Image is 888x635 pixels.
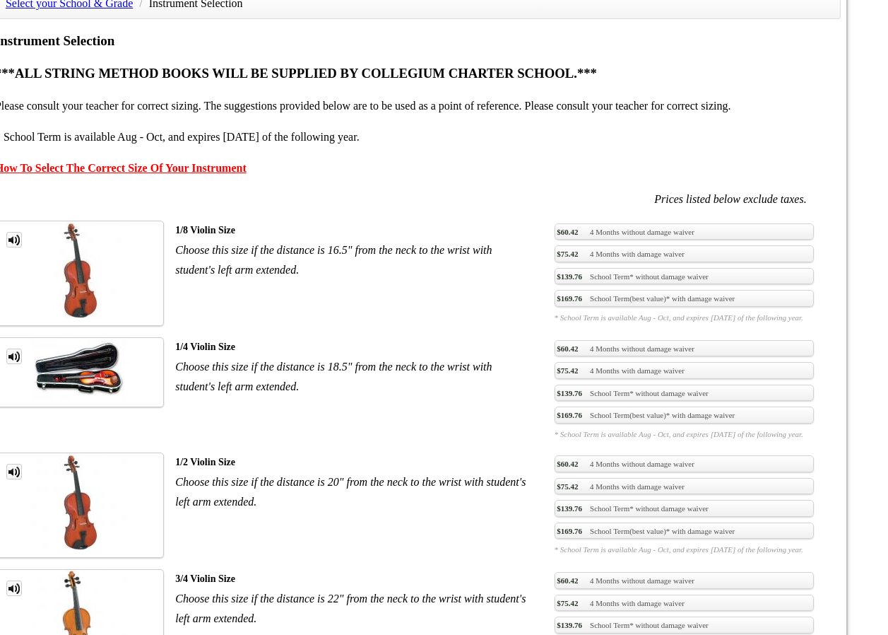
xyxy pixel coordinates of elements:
[555,290,814,307] a: $169.76School Term(best value)* with damage waiver
[555,500,814,517] a: $139.76School Term* without damage waiver
[555,385,814,402] a: $139.76School Term* without damage waiver
[31,453,129,551] img: th_1fc34dab4bdaff02a3697e89cb8f30dd_1340371800ViolinHalfSIze.jpg
[555,572,814,589] a: $60.424 Months without damage waiver
[557,365,578,376] span: $75.42
[557,388,582,399] span: $139.76
[555,523,814,540] a: $169.76School Term(best value)* with damage waiver
[557,598,578,609] span: $75.42
[557,575,578,586] span: $60.42
[557,271,582,282] span: $139.76
[557,293,582,304] span: $169.76
[555,429,814,440] em: * School Term is available Aug - Oct, and expires [DATE] of the following year.
[175,476,526,508] em: Choose this size if the distance is 20" from the neck to the wrist with student's left arm extended.
[557,481,578,492] span: $75.42
[555,223,814,240] a: $60.424 Months without damage waiver
[555,362,814,379] a: $75.424 Months with damage waiver
[555,617,814,634] a: $139.76School Term* without damage waiver
[557,525,582,537] span: $169.76
[175,361,492,392] em: Choose this size if the distance is 18.5" from the neck to the wrist with student's left arm exte...
[557,343,578,354] span: $60.42
[555,312,814,323] em: * School Term is available Aug - Oct, and expires [DATE] of the following year.
[557,409,582,421] span: $169.76
[175,244,492,276] em: Choose this size if the distance is 16.5" from the neck to the wrist with student's left arm exte...
[555,544,814,555] em: * School Term is available Aug - Oct, and expires [DATE] of the following year.
[557,248,578,260] span: $75.42
[6,232,22,247] a: MP3 Clip
[175,221,533,240] div: 1/8 Violin Size
[175,337,533,357] div: 1/4 Violin Size
[6,581,22,596] a: MP3 Clip
[175,453,533,472] div: 1/2 Violin Size
[31,338,129,400] img: th_1fc34dab4bdaff02a3697e89cb8f30dd_1338903562Violin.JPG
[557,458,578,470] span: $60.42
[555,407,814,424] a: $169.76School Term(best value)* with damage waiver
[31,221,129,319] img: th_1fc34dab4bdaff02a3697e89cb8f30dd_1344874739Violin1_10size.jpg
[555,478,814,495] a: $75.424 Months with damage waiver
[557,619,582,631] span: $139.76
[6,349,22,364] a: MP3 Clip
[555,455,814,472] a: $60.424 Months without damage waiver
[557,503,582,514] span: $139.76
[555,268,814,285] a: $139.76School Term* without damage waiver
[555,245,814,262] a: $75.424 Months with damage waiver
[175,593,526,624] em: Choose this size if the distance is 22" from the neck to the wrist with student's left arm extended.
[555,340,814,357] a: $60.424 Months without damage waiver
[555,595,814,612] a: $75.424 Months with damage waiver
[557,226,578,238] span: $60.42
[6,464,22,479] a: MP3 Clip
[175,569,533,589] div: 3/4 Violin Size
[654,193,806,205] em: Prices listed below exclude taxes.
